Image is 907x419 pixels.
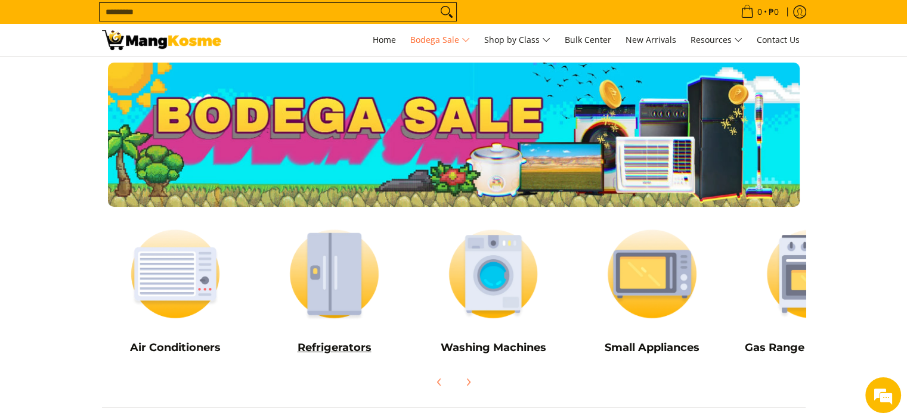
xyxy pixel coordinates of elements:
a: Resources [685,24,748,56]
span: 0 [756,8,764,16]
a: Shop by Class [478,24,556,56]
a: Small Appliances Small Appliances [578,219,726,363]
a: Refrigerators Refrigerators [261,219,408,363]
h5: Washing Machines [420,341,567,355]
span: Contact Us [757,34,800,45]
a: Bulk Center [559,24,617,56]
span: Home [373,34,396,45]
img: Washing Machines [420,219,567,329]
span: • [737,5,782,18]
h5: Small Appliances [578,341,726,355]
a: Cookers Gas Range and Cookers [738,219,885,363]
button: Search [437,3,456,21]
img: Bodega Sale l Mang Kosme: Cost-Efficient &amp; Quality Home Appliances [102,30,221,50]
a: Air Conditioners Air Conditioners [102,219,249,363]
nav: Main Menu [233,24,806,56]
h5: Refrigerators [261,341,408,355]
h5: Air Conditioners [102,341,249,355]
img: Refrigerators [261,219,408,329]
span: ₱0 [767,8,781,16]
button: Next [455,369,481,395]
button: Previous [426,369,453,395]
a: Contact Us [751,24,806,56]
span: Bulk Center [565,34,611,45]
a: Bodega Sale [404,24,476,56]
a: New Arrivals [620,24,682,56]
span: Resources [691,33,742,48]
img: Small Appliances [578,219,726,329]
span: Bodega Sale [410,33,470,48]
h5: Gas Range and Cookers [738,341,885,355]
img: Cookers [738,219,885,329]
a: Washing Machines Washing Machines [420,219,567,363]
a: Home [367,24,402,56]
span: New Arrivals [626,34,676,45]
span: Shop by Class [484,33,550,48]
img: Air Conditioners [102,219,249,329]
